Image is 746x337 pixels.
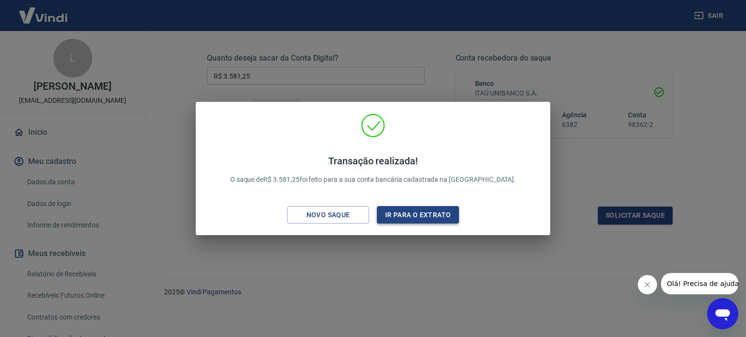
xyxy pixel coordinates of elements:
[638,275,657,294] iframe: Fechar mensagem
[230,155,516,167] h4: Transação realizada!
[6,7,82,15] span: Olá! Precisa de ajuda?
[287,206,369,224] button: Novo saque
[707,298,738,329] iframe: Botão para abrir a janela de mensagens
[661,273,738,294] iframe: Mensagem da empresa
[230,155,516,185] p: O saque de R$ 3.581,25 foi feito para a sua conta bancária cadastrada na [GEOGRAPHIC_DATA].
[377,206,459,224] button: Ir para o extrato
[295,209,362,221] div: Novo saque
